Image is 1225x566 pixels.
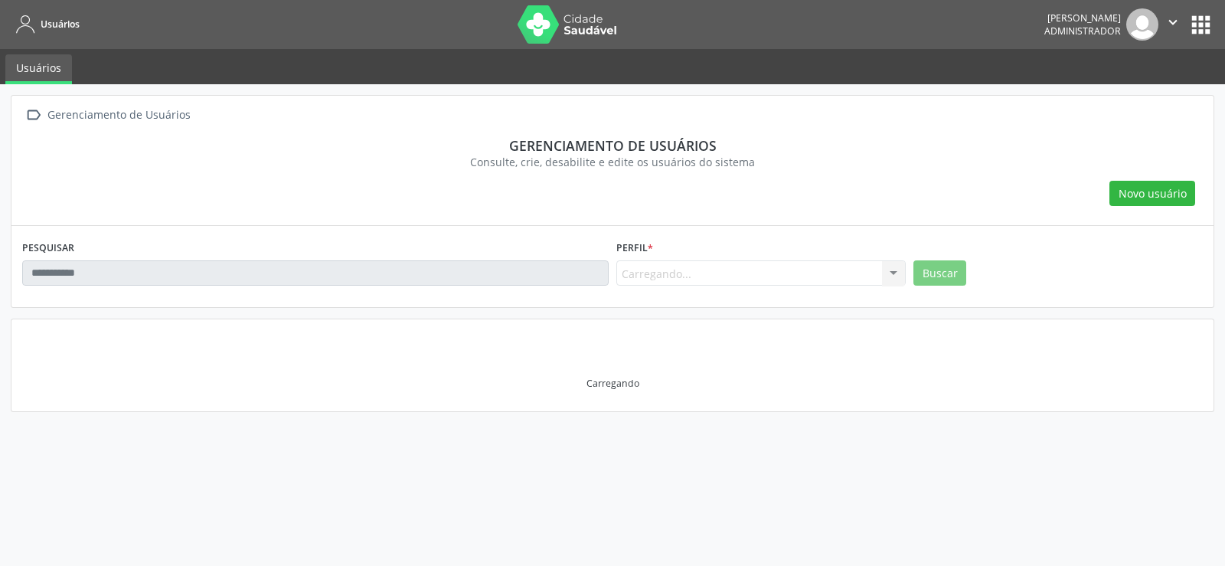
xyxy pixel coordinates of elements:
a: Usuários [11,11,80,37]
span: Novo usuário [1119,185,1187,201]
button: Buscar [913,260,966,286]
a: Usuários [5,54,72,84]
div: Gerenciamento de usuários [33,137,1192,154]
img: img [1126,8,1158,41]
i:  [22,104,44,126]
button: apps [1187,11,1214,38]
label: Perfil [616,237,653,260]
i:  [1165,14,1181,31]
a:  Gerenciamento de Usuários [22,104,193,126]
div: Consulte, crie, desabilite e edite os usuários do sistema [33,154,1192,170]
span: Administrador [1044,25,1121,38]
button: Novo usuário [1109,181,1195,207]
button:  [1158,8,1187,41]
span: Usuários [41,18,80,31]
label: PESQUISAR [22,237,74,260]
div: [PERSON_NAME] [1044,11,1121,25]
div: Carregando [586,377,639,390]
div: Gerenciamento de Usuários [44,104,193,126]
